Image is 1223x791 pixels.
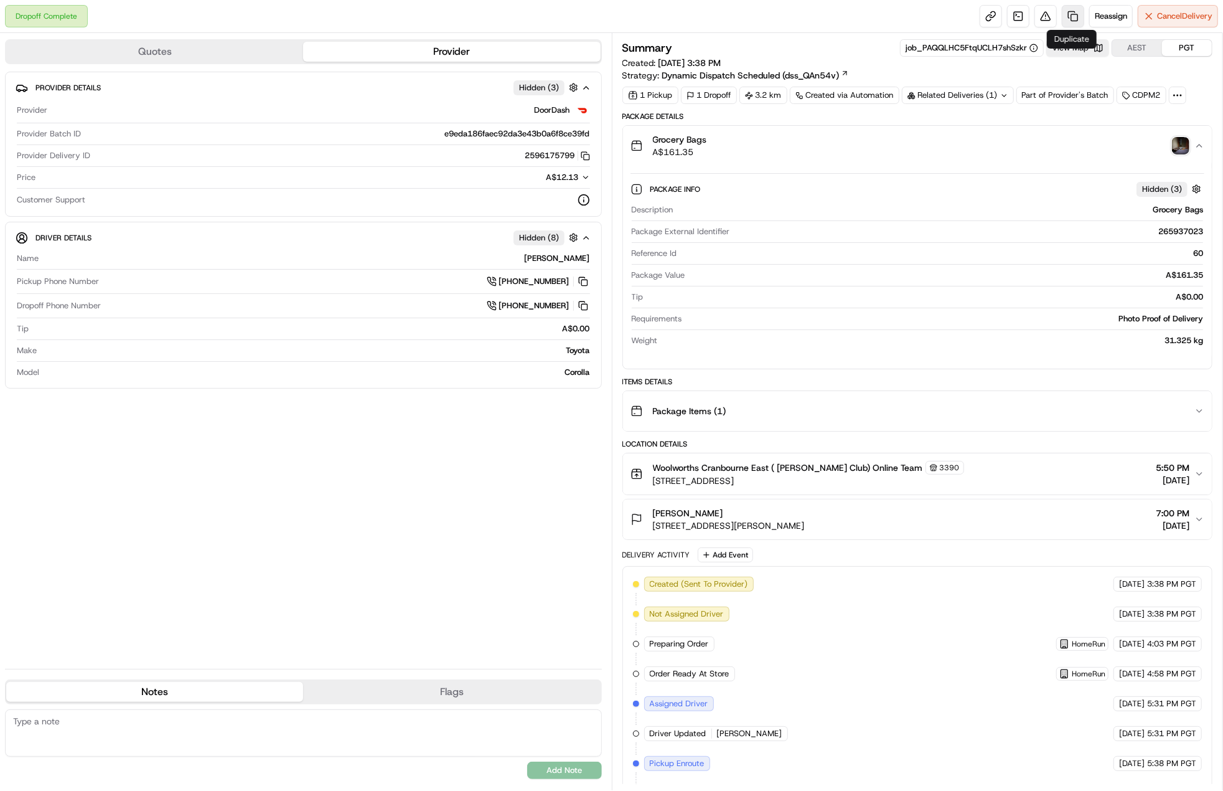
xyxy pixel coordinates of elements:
button: Package Items (1) [623,391,1212,431]
div: 3.2 km [739,87,787,104]
a: [PHONE_NUMBER] [487,275,590,288]
span: Customer Support [17,194,85,206]
div: Duplicate [1047,30,1097,49]
div: A$161.35 [690,270,1204,281]
span: A$161.35 [653,146,707,158]
button: View Map [1046,39,1109,57]
span: Provider Delivery ID [17,150,90,161]
span: 3:38 PM PGT [1147,579,1196,590]
span: Package Items ( 1 ) [653,405,726,417]
button: Reassign [1089,5,1133,27]
span: [STREET_ADDRESS] [653,475,964,487]
span: 3390 [940,463,960,473]
button: Provider DetailsHidden (3) [16,77,591,98]
span: Package Value [632,270,685,281]
span: HomeRun [1072,639,1105,649]
span: Pickup Enroute [650,758,705,769]
div: Delivery Activity [622,550,690,560]
span: e9eda186faec92da3e43b0a6f8ce39fd [445,128,590,140]
span: [PHONE_NUMBER] [499,276,569,287]
span: Name [17,253,39,264]
button: AEST [1112,40,1162,56]
span: Provider Batch ID [17,128,81,140]
button: Quotes [6,42,303,62]
span: [PERSON_NAME] [717,728,782,739]
span: 5:31 PM PGT [1147,698,1196,709]
span: [DATE] [1119,698,1145,709]
span: Grocery Bags [653,133,707,146]
div: Location Details [622,439,1213,449]
span: Reference Id [632,248,677,259]
span: 3:38 PM PGT [1147,609,1196,620]
span: Price [17,172,35,183]
button: Hidden (8) [513,230,581,245]
span: [STREET_ADDRESS][PERSON_NAME] [653,519,805,532]
div: Grocery Bags [678,204,1204,216]
span: A$12.13 [546,172,579,182]
button: 2596175799 [525,150,590,161]
span: Dynamic Dispatch Scheduled (dss_QAn54v) [662,69,840,82]
span: [DATE] [1119,638,1145,650]
span: Created (Sent To Provider) [650,579,748,590]
div: Items Details [622,377,1213,387]
span: [PERSON_NAME] [653,507,723,519]
span: Cancel Delivery [1157,11,1212,22]
button: Provider [303,42,600,62]
span: Reassign [1095,11,1127,22]
span: 4:03 PM PGT [1147,638,1196,650]
span: Package External Identifier [632,226,730,237]
div: Photo Proof of Delivery [687,313,1204,324]
span: Driver Updated [650,728,706,739]
button: CancelDelivery [1138,5,1218,27]
span: Hidden ( 3 ) [519,82,559,93]
span: 7:00 PM [1156,507,1189,519]
div: 265937023 [735,226,1204,237]
div: 1 Pickup [622,87,678,104]
span: DoorDash [535,105,570,116]
span: [DATE] [1119,728,1145,739]
span: Hidden ( 8 ) [519,232,559,244]
button: Driver DetailsHidden (8) [16,227,591,248]
div: Related Deliveries (1) [902,87,1014,104]
button: A$12.13 [480,172,590,183]
span: Provider Details [35,83,101,93]
span: Driver Details [35,233,91,243]
span: Package Info [650,184,703,194]
span: [DATE] [1119,758,1145,769]
span: Provider [17,105,47,116]
div: A$0.00 [34,323,590,334]
div: 31.325 kg [663,335,1204,346]
span: [PHONE_NUMBER] [499,300,569,311]
span: Model [17,367,39,378]
span: Woolworths Cranbourne East ( [PERSON_NAME] Club) Online Team [653,462,923,474]
img: doordash_logo_v2.png [575,103,590,118]
span: Weight [632,335,658,346]
button: PGT [1162,40,1212,56]
span: [DATE] [1156,474,1189,486]
span: Hidden ( 3 ) [1142,184,1182,195]
span: [DATE] 3:38 PM [658,57,721,69]
div: Created via Automation [790,87,899,104]
span: HomeRun [1072,669,1105,679]
button: job_PAQQLHC5FtqUCLH7shSzkr [906,42,1038,54]
button: Grocery BagsA$161.35photo_proof_of_delivery image [623,126,1212,166]
div: 60 [682,248,1204,259]
span: Tip [17,323,29,334]
div: CDPM2 [1117,87,1166,104]
button: photo_proof_of_delivery image [1172,137,1189,154]
div: 1 Dropoff [681,87,737,104]
span: Not Assigned Driver [650,609,724,620]
div: A$0.00 [649,291,1204,303]
span: Order Ready At Store [650,668,729,680]
a: [PHONE_NUMBER] [487,299,590,313]
a: Dynamic Dispatch Scheduled (dss_QAn54v) [662,69,849,82]
button: Add Event [698,547,753,562]
button: Hidden (3) [513,80,581,95]
div: Strategy: [622,69,849,82]
span: 5:31 PM PGT [1147,728,1196,739]
span: Created: [622,57,721,69]
span: Pickup Phone Number [17,276,99,287]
